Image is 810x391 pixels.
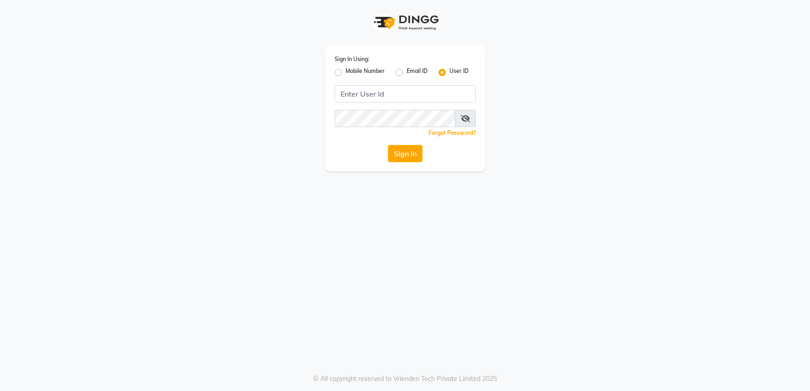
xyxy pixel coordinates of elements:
img: logo1.svg [369,9,442,36]
label: Email ID [407,67,428,78]
label: Mobile Number [346,67,385,78]
input: Username [335,110,455,127]
label: Sign In Using: [335,55,369,63]
label: User ID [449,67,469,78]
a: Forgot Password? [428,129,476,136]
button: Sign In [388,145,423,162]
input: Username [335,85,476,103]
